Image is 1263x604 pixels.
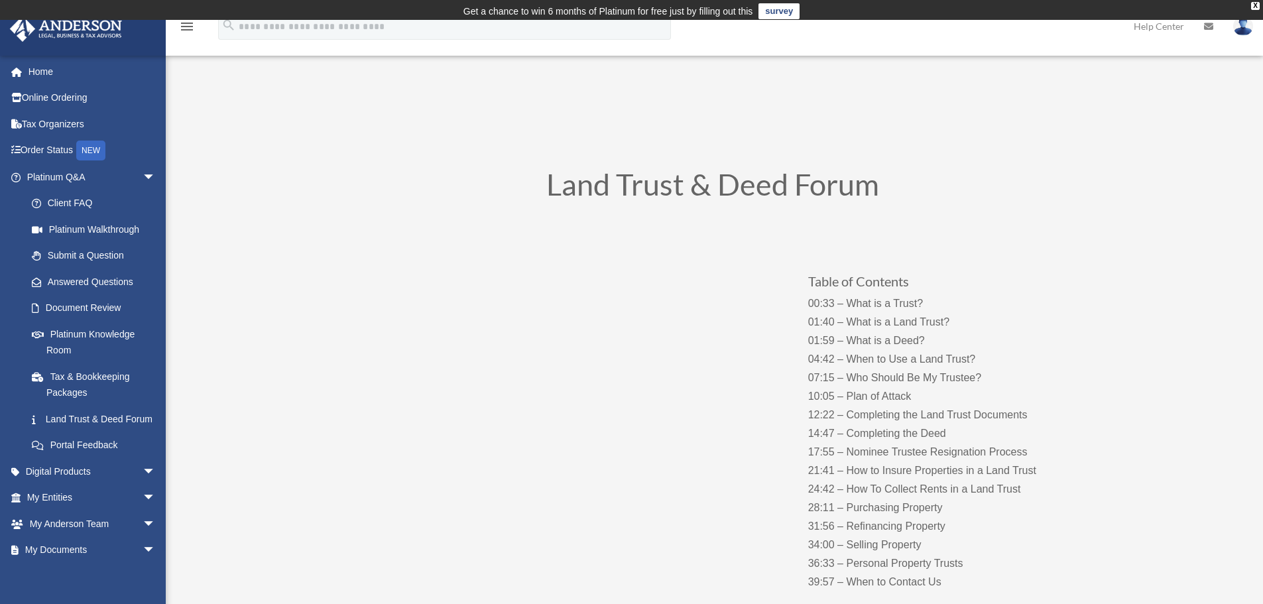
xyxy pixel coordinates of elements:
[9,485,176,511] a: My Entitiesarrow_drop_down
[808,294,1070,591] p: 00:33 – What is a Trust? 01:40 – What is a Land Trust? 01:59 – What is a Deed? 04:42 – When to Us...
[143,537,169,564] span: arrow_drop_down
[355,170,1071,206] h1: Land Trust & Deed Forum
[6,16,126,42] img: Anderson Advisors Platinum Portal
[19,190,176,217] a: Client FAQ
[9,137,176,164] a: Order StatusNEW
[143,458,169,485] span: arrow_drop_down
[9,164,176,190] a: Platinum Q&Aarrow_drop_down
[19,321,176,363] a: Platinum Knowledge Room
[9,58,176,85] a: Home
[19,295,176,322] a: Document Review
[19,216,176,243] a: Platinum Walkthrough
[463,3,753,19] div: Get a chance to win 6 months of Platinum for free just by filling out this
[9,85,176,111] a: Online Ordering
[143,164,169,191] span: arrow_drop_down
[143,485,169,512] span: arrow_drop_down
[179,19,195,34] i: menu
[19,243,176,269] a: Submit a Question
[9,458,176,485] a: Digital Productsarrow_drop_down
[758,3,800,19] a: survey
[179,23,195,34] a: menu
[9,111,176,137] a: Tax Organizers
[143,511,169,538] span: arrow_drop_down
[1251,2,1260,10] div: close
[19,269,176,295] a: Answered Questions
[19,363,176,406] a: Tax & Bookkeeping Packages
[19,406,169,432] a: Land Trust & Deed Forum
[808,274,1070,294] h3: Table of Contents
[19,432,176,459] a: Portal Feedback
[76,141,105,160] div: NEW
[9,537,176,564] a: My Documentsarrow_drop_down
[221,18,236,32] i: search
[9,511,176,537] a: My Anderson Teamarrow_drop_down
[1233,17,1253,36] img: User Pic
